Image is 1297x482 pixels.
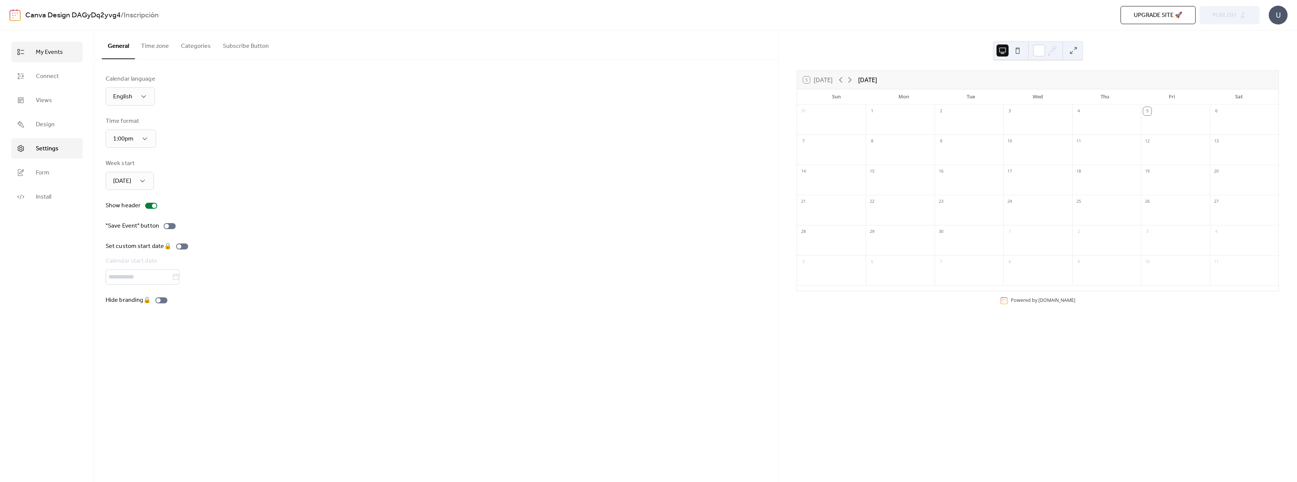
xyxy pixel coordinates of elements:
[1143,258,1151,266] div: 10
[11,162,83,183] a: Form
[1075,258,1083,266] div: 9
[799,167,808,176] div: 14
[106,75,155,84] div: Calendar language
[858,75,877,84] div: [DATE]
[11,66,83,86] a: Connect
[102,31,135,59] button: General
[113,91,132,103] span: English
[1143,137,1151,145] div: 12
[106,222,159,231] div: "Save Event" button
[803,89,870,104] div: Sun
[1212,258,1220,266] div: 11
[937,228,945,236] div: 30
[1143,228,1151,236] div: 3
[1143,197,1151,206] div: 26
[1075,107,1083,115] div: 4
[113,133,133,145] span: 1:00pm
[799,137,808,145] div: 7
[1011,297,1075,303] div: Powered by
[36,144,58,153] span: Settings
[113,175,131,187] span: [DATE]
[11,42,83,62] a: My Events
[1006,228,1014,236] div: 1
[1212,228,1220,236] div: 4
[868,228,876,236] div: 29
[36,72,59,81] span: Connect
[937,197,945,206] div: 23
[799,197,808,206] div: 21
[1006,107,1014,115] div: 3
[1006,167,1014,176] div: 17
[799,258,808,266] div: 5
[937,107,945,115] div: 2
[1212,137,1220,145] div: 13
[11,90,83,110] a: Views
[36,96,52,105] span: Views
[868,167,876,176] div: 15
[1143,107,1151,115] div: 5
[11,187,83,207] a: Install
[937,137,945,145] div: 9
[937,167,945,176] div: 16
[25,8,121,23] a: Canva Design DAGyDq2yvg4
[1075,167,1083,176] div: 18
[135,31,175,58] button: Time zone
[1134,11,1182,20] span: Upgrade site 🚀
[36,168,49,177] span: Form
[868,258,876,266] div: 6
[1212,167,1220,176] div: 20
[868,137,876,145] div: 8
[36,48,63,57] span: My Events
[937,89,1004,104] div: Tue
[870,89,937,104] div: Mon
[868,107,876,115] div: 1
[1121,6,1196,24] button: Upgrade site 🚀
[121,8,124,23] b: /
[1006,197,1014,206] div: 24
[1212,107,1220,115] div: 6
[1004,89,1072,104] div: Wed
[1071,89,1138,104] div: Thu
[868,197,876,206] div: 22
[1075,228,1083,236] div: 2
[36,120,55,129] span: Design
[1212,197,1220,206] div: 27
[106,201,141,210] div: Show header
[9,9,21,21] img: logo
[799,107,808,115] div: 31
[217,31,275,58] button: Subscribe Button
[1269,6,1288,24] div: U
[106,117,155,126] div: Time format
[124,8,159,23] b: Inscripción
[1075,137,1083,145] div: 11
[11,114,83,135] a: Design
[106,159,152,168] div: Week start
[1038,297,1075,303] a: [DOMAIN_NAME]
[1138,89,1205,104] div: Fri
[36,193,51,202] span: Install
[799,228,808,236] div: 28
[1143,167,1151,176] div: 19
[11,138,83,159] a: Settings
[1205,89,1272,104] div: Sat
[937,258,945,266] div: 7
[1075,197,1083,206] div: 25
[1006,258,1014,266] div: 8
[175,31,217,58] button: Categories
[1006,137,1014,145] div: 10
